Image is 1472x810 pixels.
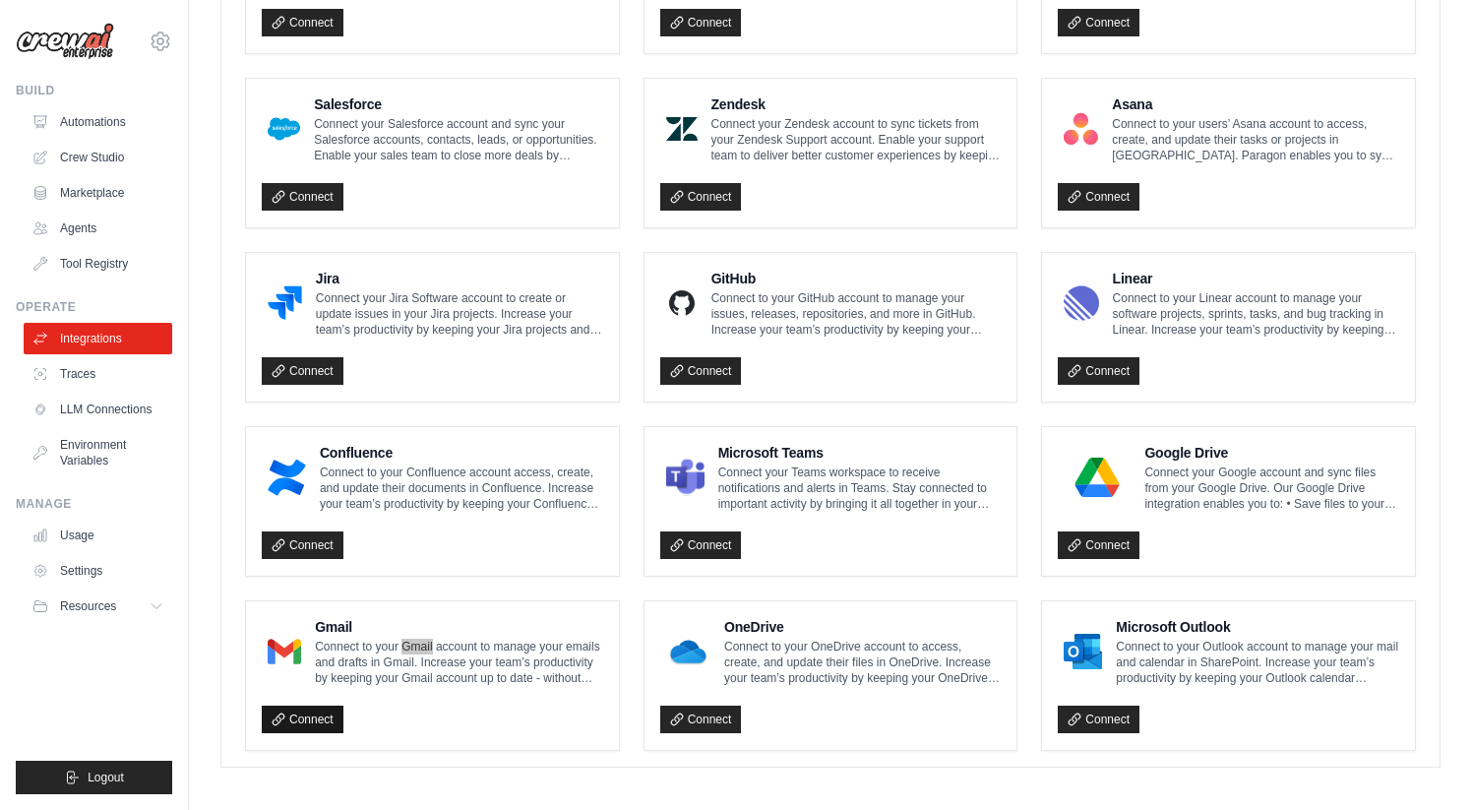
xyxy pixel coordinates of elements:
[24,394,172,425] a: LLM Connections
[24,520,172,551] a: Usage
[314,116,602,163] p: Connect your Salesforce account and sync your Salesforce accounts, contacts, leads, or opportunit...
[718,443,1002,463] h4: Microsoft Teams
[1058,357,1139,385] a: Connect
[711,290,1002,338] p: Connect to your GitHub account to manage your issues, releases, repositories, and more in GitHub....
[1374,716,1472,810] iframe: Chat Widget
[262,9,343,36] a: Connect
[24,213,172,244] a: Agents
[1058,9,1139,36] a: Connect
[666,109,698,149] img: Zendesk Logo
[1058,531,1139,559] a: Connect
[1064,283,1098,323] img: Linear Logo
[24,591,172,622] button: Resources
[1064,458,1131,497] img: Google Drive Logo
[268,632,301,671] img: Gmail Logo
[24,323,172,354] a: Integrations
[262,531,343,559] a: Connect
[262,357,343,385] a: Connect
[60,598,116,614] span: Resources
[1116,617,1399,637] h4: Microsoft Outlook
[24,429,172,476] a: Environment Variables
[718,465,1002,512] p: Connect your Teams workspace to receive notifications and alerts in Teams. Stay connected to impo...
[1112,94,1399,114] h4: Asana
[24,248,172,280] a: Tool Registry
[660,9,742,36] a: Connect
[24,358,172,390] a: Traces
[320,465,603,512] p: Connect to your Confluence account access, create, and update their documents in Confluence. Incr...
[1058,183,1139,211] a: Connect
[16,83,172,98] div: Build
[268,283,302,323] img: Jira Logo
[315,617,602,637] h4: Gmail
[1113,290,1399,338] p: Connect to your Linear account to manage your software projects, sprints, tasks, and bug tracking...
[1112,116,1399,163] p: Connect to your users’ Asana account to access, create, and update their tasks or projects in [GE...
[24,177,172,209] a: Marketplace
[1113,269,1399,288] h4: Linear
[724,617,1001,637] h4: OneDrive
[320,443,603,463] h4: Confluence
[660,706,742,733] a: Connect
[16,496,172,512] div: Manage
[666,458,705,497] img: Microsoft Teams Logo
[711,269,1002,288] h4: GitHub
[262,706,343,733] a: Connect
[1058,706,1139,733] a: Connect
[666,632,710,671] img: OneDrive Logo
[314,94,602,114] h4: Salesforce
[1144,443,1399,463] h4: Google Drive
[660,357,742,385] a: Connect
[268,458,306,497] img: Confluence Logo
[660,183,742,211] a: Connect
[24,106,172,138] a: Automations
[16,23,114,60] img: Logo
[724,639,1001,686] p: Connect to your OneDrive account to access, create, and update their files in OneDrive. Increase ...
[1144,465,1399,512] p: Connect your Google account and sync files from your Google Drive. Our Google Drive integration e...
[88,770,124,785] span: Logout
[268,109,300,149] img: Salesforce Logo
[16,299,172,315] div: Operate
[24,555,172,587] a: Settings
[262,183,343,211] a: Connect
[315,639,602,686] p: Connect to your Gmail account to manage your emails and drafts in Gmail. Increase your team’s pro...
[1116,639,1399,686] p: Connect to your Outlook account to manage your mail and calendar in SharePoint. Increase your tea...
[316,269,603,288] h4: Jira
[316,290,603,338] p: Connect your Jira Software account to create or update issues in your Jira projects. Increase you...
[24,142,172,173] a: Crew Studio
[16,761,172,794] button: Logout
[666,283,698,323] img: GitHub Logo
[1064,109,1098,149] img: Asana Logo
[711,94,1002,114] h4: Zendesk
[660,531,742,559] a: Connect
[1064,632,1102,671] img: Microsoft Outlook Logo
[711,116,1002,163] p: Connect your Zendesk account to sync tickets from your Zendesk Support account. Enable your suppo...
